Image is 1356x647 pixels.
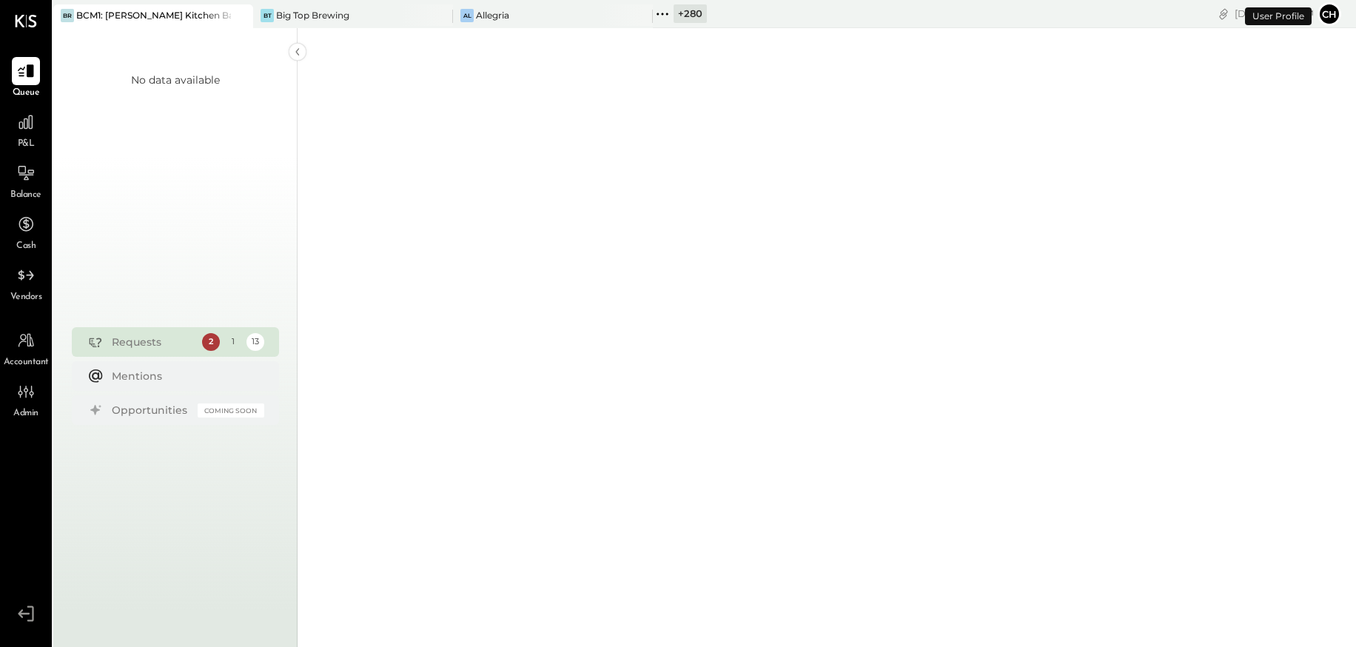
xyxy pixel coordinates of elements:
[112,403,190,418] div: Opportunities
[1318,2,1341,26] button: Ch
[1245,7,1312,25] div: User Profile
[202,333,220,351] div: 2
[246,333,264,351] div: 13
[1,261,51,304] a: Vendors
[13,407,38,420] span: Admin
[1,108,51,151] a: P&L
[4,356,49,369] span: Accountant
[476,9,509,21] div: Allegria
[1,326,51,369] a: Accountant
[112,369,257,383] div: Mentions
[460,9,474,22] div: Al
[674,4,707,23] div: + 280
[76,9,231,21] div: BCM1: [PERSON_NAME] Kitchen Bar Market
[1,210,51,253] a: Cash
[1235,7,1314,21] div: [DATE]
[61,9,74,22] div: BR
[224,333,242,351] div: 1
[112,335,195,349] div: Requests
[261,9,274,22] div: BT
[276,9,349,21] div: Big Top Brewing
[10,189,41,202] span: Balance
[10,291,42,304] span: Vendors
[1,378,51,420] a: Admin
[13,87,40,100] span: Queue
[131,73,220,87] div: No data available
[1216,6,1231,21] div: copy link
[1,159,51,202] a: Balance
[198,403,264,418] div: Coming Soon
[18,138,35,151] span: P&L
[16,240,36,253] span: Cash
[1,57,51,100] a: Queue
